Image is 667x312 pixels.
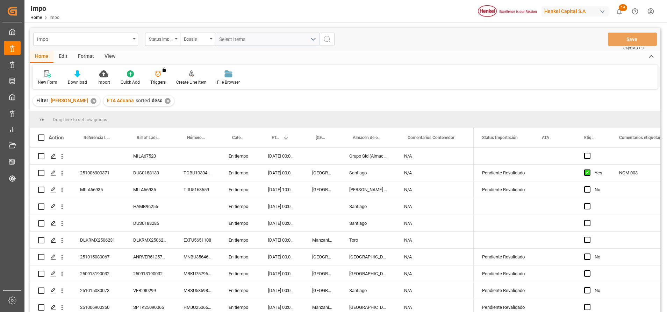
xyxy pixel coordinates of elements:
div: 250913190032 [72,265,125,282]
div: Press SPACE to select this row. [30,282,474,299]
div: Santiago [341,282,396,299]
div: Pendiente Revalidado [482,165,525,181]
button: Help Center [627,4,643,19]
div: New Form [38,79,57,85]
div: No [595,182,602,198]
div: Press SPACE to select this row. [30,265,474,282]
span: Ctrl/CMD + S [623,46,644,51]
div: [DATE] 00:00:00 [260,282,304,299]
div: [DATE] 00:00:00 [260,232,304,248]
div: Press SPACE to select this row. [30,181,474,198]
div: 250913190032 [125,265,175,282]
div: Henkel Capital S.A [542,6,609,16]
div: N/A [396,215,474,231]
div: Impo [37,34,130,43]
div: [DATE] 00:00:00 [260,265,304,282]
span: Etiquetado? [584,135,596,140]
div: [DATE] 10:00:00 [260,181,304,198]
img: Henkel%20logo.jpg_1689854090.jpg [478,5,537,18]
div: HAMB96255 [125,198,175,215]
div: [GEOGRAPHIC_DATA] [341,265,396,282]
span: sorted [136,98,150,103]
div: DUS0188285 [125,215,175,231]
div: Grupo Sid (Almacenaje y Distribucion AVIOR) [341,148,396,164]
div: Pendiente Revalidado [482,182,525,198]
div: Press SPACE to select this row. [30,249,474,265]
div: MILA66935 [72,181,125,198]
div: ✕ [165,98,171,104]
div: DUS0188139 [125,165,175,181]
div: Manzanillo [304,232,341,248]
div: En tiempo [220,181,260,198]
div: [GEOGRAPHIC_DATA] [304,165,341,181]
div: N/A [396,232,474,248]
button: open menu [145,33,180,46]
div: MILA66935 [125,181,175,198]
div: TGBU1030411 [175,165,220,181]
span: desc [152,98,162,103]
span: ETA Aduana [107,98,134,103]
span: 14 [619,4,627,11]
div: [PERSON_NAME] Tlalnepantla [341,181,396,198]
div: N/A [396,198,474,215]
div: [GEOGRAPHIC_DATA] [304,265,341,282]
div: [DATE] 00:00:00 [260,148,304,164]
div: En tiempo [220,249,260,265]
div: [DATE] 00:00:00 [260,198,304,215]
div: MNBU3564667 [175,249,220,265]
div: Home [30,51,53,63]
div: Pendiente Revalidado [482,266,525,282]
div: N/A [396,148,474,164]
div: Impo [30,3,59,14]
span: Número de Contenedor [187,135,206,140]
button: search button [320,33,335,46]
span: [GEOGRAPHIC_DATA] - Locode [316,135,326,140]
span: Drag here to set row groups [53,117,107,122]
div: Format [73,51,99,63]
div: No [595,283,602,299]
div: Status Importación [149,34,173,42]
div: No [595,249,602,265]
div: Santiago [341,198,396,215]
span: Status Importación [482,135,518,140]
div: En tiempo [220,148,260,164]
span: [PERSON_NAME] [51,98,88,103]
div: [GEOGRAPHIC_DATA] [304,249,341,265]
span: Comentarios Contenedor [408,135,454,140]
div: En tiempo [220,282,260,299]
div: Edit [53,51,73,63]
div: File Browser [217,79,240,85]
div: N/A [396,282,474,299]
div: Toro [341,232,396,248]
div: Yes [595,165,602,181]
div: DLKRMX2506231 [72,232,125,248]
span: ATA [542,135,549,140]
div: Press SPACE to select this row. [30,215,474,232]
div: [DATE] 00:00:00 [260,249,304,265]
div: EXFU5651108 [175,232,220,248]
div: Press SPACE to select this row. [30,165,474,181]
div: ANRVER5125773V [125,249,175,265]
div: Download [68,79,87,85]
div: 251015080073 [72,282,125,299]
button: show 14 new notifications [611,4,627,19]
div: ✕ [91,98,96,104]
div: View [99,51,121,63]
span: Almacen de entrega [353,135,381,140]
span: ETA Aduana [272,135,280,140]
div: N/A [396,249,474,265]
button: open menu [180,33,215,46]
div: 251006900371 [72,165,125,181]
button: open menu [215,33,320,46]
div: [GEOGRAPHIC_DATA] [304,282,341,299]
div: 251015080067 [72,249,125,265]
div: Import [98,79,110,85]
div: N/A [396,181,474,198]
div: VER280299 [125,282,175,299]
div: Pendiente Revalidado [482,283,525,299]
div: Create Line item [176,79,207,85]
div: Pendiente Revalidado [482,249,525,265]
button: Save [608,33,657,46]
div: Press SPACE to select this row. [30,148,474,165]
div: En tiempo [220,232,260,248]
